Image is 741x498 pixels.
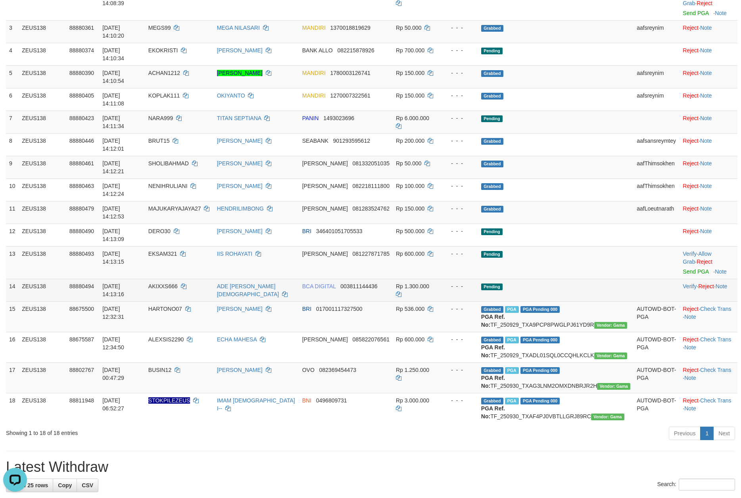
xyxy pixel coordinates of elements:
a: [PERSON_NAME] [217,183,263,189]
span: Rp 1.300.000 [396,283,429,289]
a: Copy [53,479,77,492]
span: Grabbed [481,337,503,343]
div: - - - [444,137,475,145]
span: [DATE] 14:13:16 [102,283,124,297]
span: Rp 100.000 [396,183,424,189]
a: Note [700,228,712,234]
a: Reject [683,92,699,99]
td: ZEUS138 [19,133,66,156]
span: Rp 50.000 [396,25,422,31]
td: TF_250929_TXADL01SQL0CCQHLKCLK [478,332,633,362]
a: IIS ROHAYATI [217,251,252,257]
a: Note [700,47,712,54]
span: Pending [481,251,503,258]
a: 1 [700,427,714,440]
span: 88880374 [69,47,94,54]
span: PANIN [302,115,319,121]
span: 88880494 [69,283,94,289]
div: Showing 1 to 18 of 18 entries [6,426,303,437]
span: 88880463 [69,183,94,189]
a: Check Trans [700,367,731,373]
a: Reject [697,259,712,265]
button: Open LiveChat chat widget [3,3,27,27]
td: AUTOWD-BOT-PGA [633,301,680,332]
td: ZEUS138 [19,156,66,178]
b: PGA Ref. No: [481,375,505,389]
td: ZEUS138 [19,111,66,133]
td: · [680,65,737,88]
a: Note [684,405,696,412]
span: BCA DIGITAL [302,283,336,289]
span: KOPLAK111 [148,92,180,99]
a: Note [700,205,712,212]
span: Nama rekening ada tanda titik/strip, harap diedit [148,397,190,404]
span: Grabbed [481,206,503,213]
td: · [680,88,737,111]
a: Reject [683,367,699,373]
a: Note [715,10,727,16]
span: 88880446 [69,138,94,144]
span: 88880405 [69,92,94,99]
td: aafThimsokhen [633,156,680,178]
td: 6 [6,88,19,111]
a: Note [684,344,696,351]
span: Marked by aafpengsreynich [505,337,519,343]
span: 88802767 [69,367,94,373]
span: MANDIRI [302,25,326,31]
td: 17 [6,362,19,393]
span: Grabbed [481,183,503,190]
span: [DATE] 14:10:54 [102,70,124,84]
span: 88880479 [69,205,94,212]
td: · · [680,279,737,301]
td: 10 [6,178,19,201]
a: CSV [77,479,98,492]
a: Send PGA [683,268,708,275]
a: ADE [PERSON_NAME][DEMOGRAPHIC_DATA] [217,283,279,297]
span: Grabbed [481,398,503,404]
span: [DATE] 14:13:15 [102,251,124,265]
span: Copy 082215878926 to clipboard [337,47,374,54]
a: [PERSON_NAME] [217,160,263,167]
div: - - - [444,182,475,190]
span: BRUT15 [148,138,170,144]
a: Verify [683,251,697,257]
td: · [680,111,737,133]
td: · · [680,332,737,362]
td: ZEUS138 [19,279,66,301]
td: aafsreynim [633,20,680,43]
span: 88675500 [69,306,94,312]
td: ZEUS138 [19,201,66,224]
h1: Latest Withdraw [6,459,735,475]
a: Note [700,92,712,99]
span: Rp 6.000.000 [396,115,429,121]
span: DERO30 [148,228,171,234]
span: Grabbed [481,161,503,167]
td: · · [680,393,737,423]
td: 7 [6,111,19,133]
span: [DATE] 14:11:34 [102,115,124,129]
td: aafsansreymtey [633,133,680,156]
td: · · [680,301,737,332]
td: TF_250930_TXAG3LNM2OMXDNBRJR2H [478,362,633,393]
span: [DATE] 12:32:31 [102,306,124,320]
span: [DATE] 14:10:20 [102,25,124,39]
td: 15 [6,301,19,332]
td: 5 [6,65,19,88]
span: BANK ALLO [302,47,333,54]
span: Copy 081227871785 to clipboard [353,251,390,257]
td: ZEUS138 [19,20,66,43]
a: Note [716,283,728,289]
a: Note [715,268,727,275]
span: [DATE] 00:47:29 [102,367,124,381]
span: Copy 081332051035 to clipboard [353,160,390,167]
span: Rp 150.000 [396,92,424,99]
a: Reject [683,47,699,54]
span: Copy 1493023696 to clipboard [323,115,354,121]
b: PGA Ref. No: [481,344,505,358]
span: [DATE] 14:13:09 [102,228,124,242]
span: Pending [481,48,503,54]
td: ZEUS138 [19,43,66,65]
a: Allow Grab [683,251,711,265]
span: PGA Pending [520,306,560,313]
span: Copy 017001117327500 to clipboard [316,306,363,312]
